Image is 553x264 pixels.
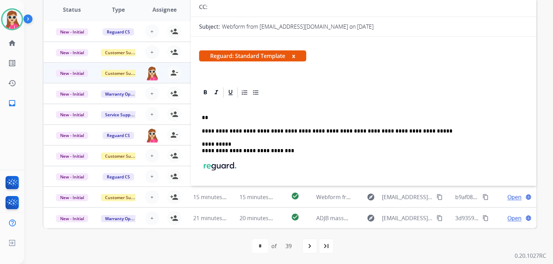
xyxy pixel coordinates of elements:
[150,193,153,201] span: +
[56,28,88,36] span: New - Initial
[437,194,443,200] mat-icon: content_copy
[482,215,489,221] mat-icon: content_copy
[56,90,88,98] span: New - Initial
[101,153,146,160] span: Customer Support
[316,193,473,201] span: Webform from [EMAIL_ADDRESS][DOMAIN_NAME] on [DATE]
[145,25,159,38] button: +
[170,151,178,160] mat-icon: person_add
[103,132,134,139] span: Reguard CS
[56,70,88,77] span: New - Initial
[101,111,140,118] span: Service Support
[103,28,134,36] span: Reguard CS
[199,22,220,31] p: Subject:
[170,69,178,77] mat-icon: person_remove
[145,128,159,143] img: agent-avatar
[56,194,88,201] span: New - Initial
[150,214,153,222] span: +
[56,173,88,180] span: New - Initial
[240,87,250,98] div: Ordered List
[152,6,177,14] span: Assignee
[101,194,146,201] span: Customer Support
[170,131,178,139] mat-icon: person_remove
[193,214,233,222] span: 21 minutes ago
[170,214,178,222] mat-icon: person_add
[63,6,81,14] span: Status
[145,149,159,163] button: +
[225,87,236,98] div: Underline
[199,3,207,11] p: CC:
[525,215,532,221] mat-icon: language
[2,10,22,29] img: avatar
[482,194,489,200] mat-icon: content_copy
[322,242,330,250] mat-icon: last_page
[170,193,178,201] mat-icon: person_add
[150,48,153,56] span: +
[56,215,88,222] span: New - Initial
[145,190,159,204] button: +
[150,27,153,36] span: +
[280,239,297,253] div: 39
[145,107,159,121] button: +
[211,87,222,98] div: Italic
[8,39,16,47] mat-icon: home
[8,99,16,107] mat-icon: inbox
[150,172,153,180] span: +
[150,89,153,98] span: +
[101,49,146,56] span: Customer Support
[145,66,159,80] img: agent-avatar
[112,6,125,14] span: Type
[193,193,233,201] span: 15 minutes ago
[170,172,178,180] mat-icon: person_add
[170,89,178,98] mat-icon: person_add
[367,193,375,201] mat-icon: explore
[291,192,299,200] mat-icon: check_circle
[222,22,374,31] p: Webform from [EMAIL_ADDRESS][DOMAIN_NAME] on [DATE]
[145,211,159,225] button: +
[367,214,375,222] mat-icon: explore
[145,169,159,183] button: +
[382,193,432,201] span: [EMAIL_ADDRESS][DOMAIN_NAME]
[103,173,134,180] span: Reguard CS
[56,49,88,56] span: New - Initial
[170,48,178,56] mat-icon: person_add
[525,194,532,200] mat-icon: language
[170,110,178,118] mat-icon: person_add
[150,151,153,160] span: +
[507,214,522,222] span: Open
[271,242,276,250] div: of
[101,90,137,98] span: Warranty Ops
[515,252,546,260] p: 0.20.1027RC
[507,193,522,201] span: Open
[437,215,443,221] mat-icon: content_copy
[199,50,306,61] span: Reguard: Standard Template
[150,110,153,118] span: +
[292,52,295,60] button: x
[101,70,146,77] span: Customer Support
[145,45,159,59] button: +
[240,193,280,201] span: 15 minutes ago
[56,153,88,160] span: New - Initial
[8,79,16,87] mat-icon: history
[101,215,137,222] span: Warranty Ops
[145,87,159,100] button: +
[8,59,16,67] mat-icon: list_alt
[251,87,261,98] div: Bullet List
[200,87,210,98] div: Bold
[56,111,88,118] span: New - Initial
[240,214,280,222] span: 20 minutes ago
[170,27,178,36] mat-icon: person_add
[291,213,299,221] mat-icon: check_circle
[382,214,432,222] span: [EMAIL_ADDRESS][DOMAIN_NAME]
[56,132,88,139] span: New - Initial
[306,242,314,250] mat-icon: navigate_next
